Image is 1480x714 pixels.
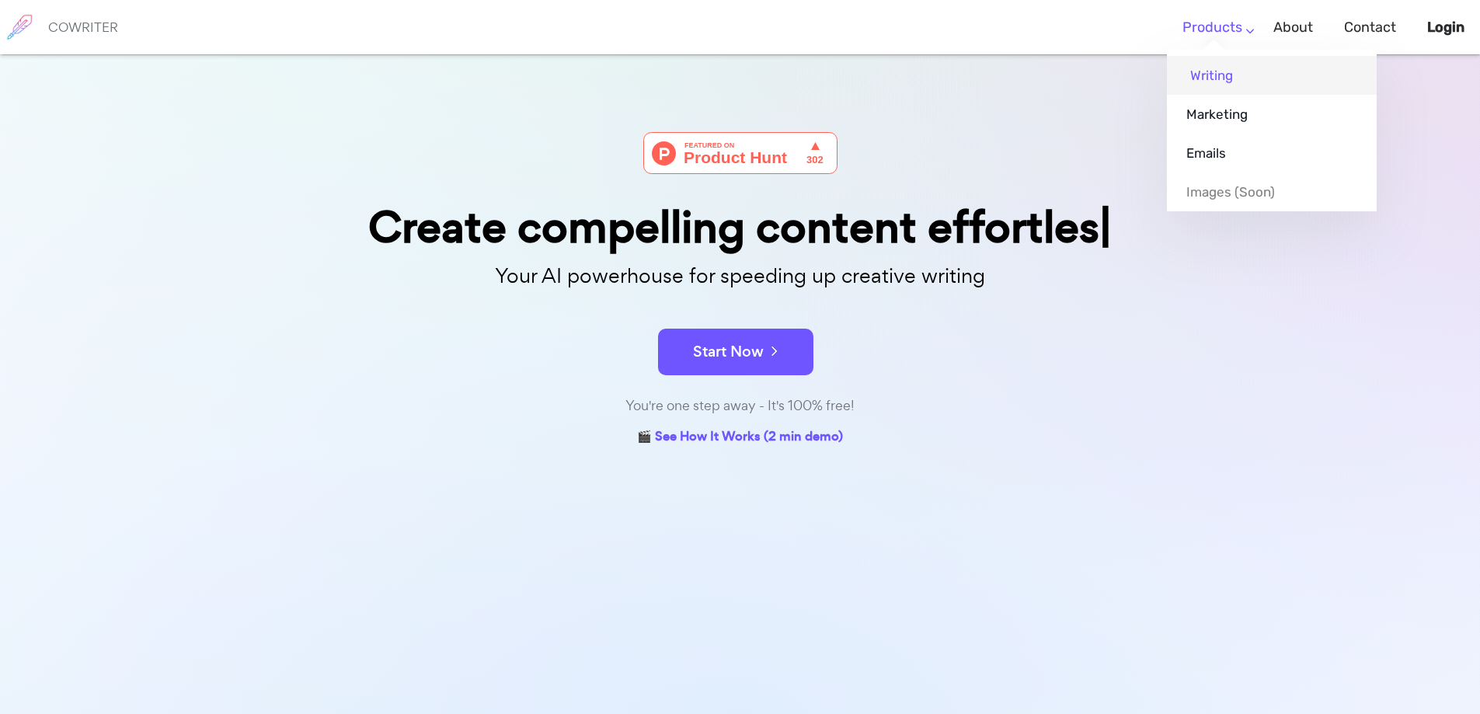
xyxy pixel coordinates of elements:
a: Products [1182,5,1242,51]
b: Login [1427,19,1464,36]
a: Emails [1167,134,1377,172]
p: Your AI powerhouse for speeding up creative writing [352,259,1129,293]
h6: COWRITER [48,20,118,34]
div: Create compelling content effortles [352,205,1129,249]
img: Cowriter - Your AI buddy for speeding up creative writing | Product Hunt [643,132,838,174]
a: Writing [1167,56,1377,95]
a: 🎬 See How It Works (2 min demo) [637,426,843,450]
a: Contact [1344,5,1396,51]
a: About [1273,5,1313,51]
button: Start Now [658,329,813,375]
a: Marketing [1167,95,1377,134]
div: You're one step away - It's 100% free! [352,395,1129,417]
a: Login [1427,5,1464,51]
